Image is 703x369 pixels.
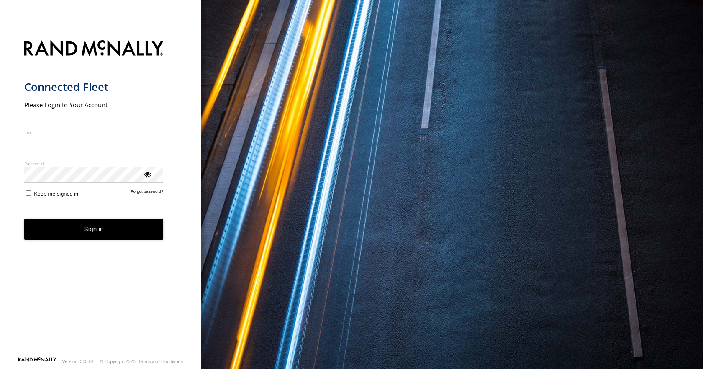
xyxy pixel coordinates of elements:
div: Version: 305.01 [62,359,94,364]
a: Terms and Conditions [139,359,183,364]
h1: Connected Fleet [24,80,164,94]
img: Rand McNally [24,39,164,60]
a: Forgot password? [131,189,164,197]
form: main [24,35,177,356]
input: Keep me signed in [26,190,31,196]
h2: Please Login to Your Account [24,101,164,109]
div: ViewPassword [143,170,151,178]
span: Keep me signed in [34,191,78,197]
button: Sign in [24,219,164,240]
div: © Copyright 2025 - [100,359,183,364]
label: Email [24,129,164,135]
label: Password [24,160,164,167]
a: Visit our Website [18,357,56,366]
